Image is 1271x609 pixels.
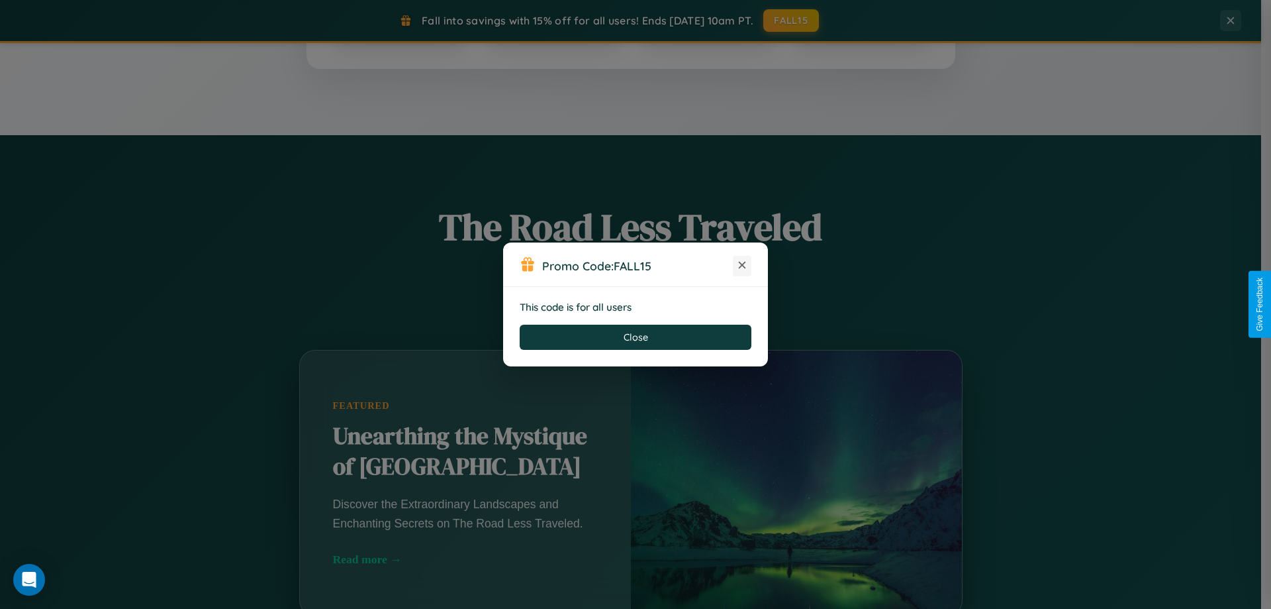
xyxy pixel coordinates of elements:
button: Close [520,325,751,350]
div: Give Feedback [1255,278,1264,331]
div: Open Intercom Messenger [13,564,45,596]
b: FALL15 [614,258,651,273]
h3: Promo Code: [542,258,733,273]
strong: This code is for all users [520,301,632,313]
